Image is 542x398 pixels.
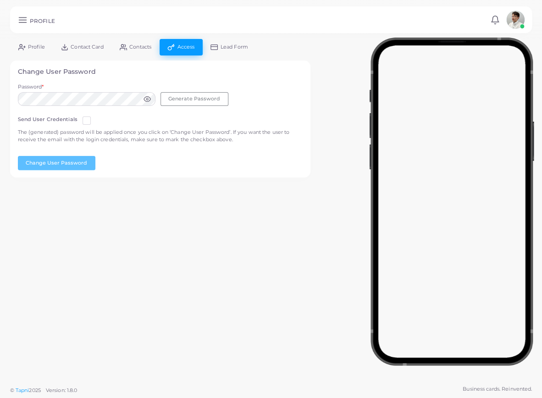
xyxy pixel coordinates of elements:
[160,92,228,106] button: Generate Password
[463,385,532,393] span: Business cards. Reinvented.
[16,387,29,393] a: Tapni
[30,18,55,24] h5: PROFILE
[18,83,44,91] label: Password
[221,44,248,50] span: Lead Form
[18,128,303,144] p: The (generated) password will be applied once you click on ‘Change User Password’. If you want th...
[503,11,527,29] a: avatar
[18,116,77,123] label: Send User Credentials
[506,11,525,29] img: avatar
[18,156,95,170] button: Change User Password
[129,44,151,50] span: Contacts
[18,68,303,76] h4: Change User Password
[369,38,534,365] img: phone-mock.b55596b7.png
[71,44,103,50] span: Contact Card
[177,44,195,50] span: Access
[10,387,77,394] span: ©
[28,44,45,50] span: Profile
[46,387,77,393] span: Version: 1.8.0
[29,387,40,394] span: 2025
